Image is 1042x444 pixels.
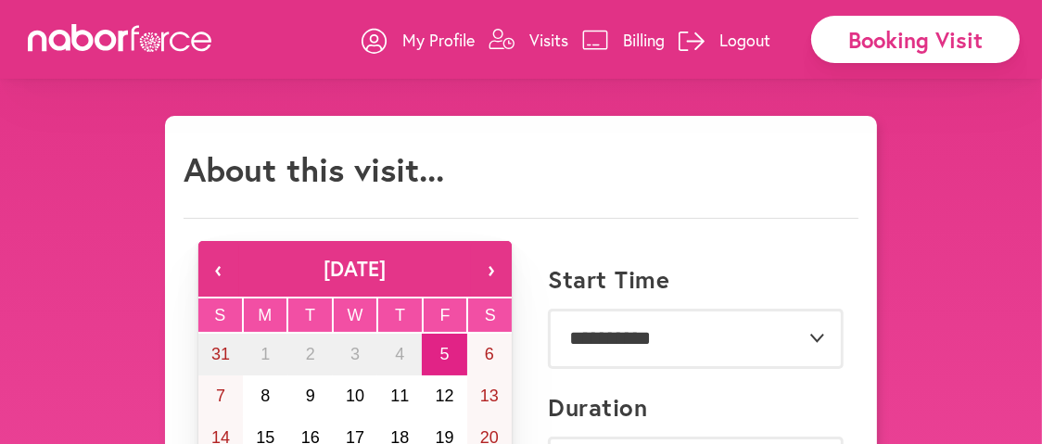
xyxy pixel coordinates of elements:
abbr: August 31, 2025 [211,345,230,363]
button: September 13, 2025 [467,375,512,417]
abbr: September 10, 2025 [346,387,364,405]
button: [DATE] [239,241,471,297]
a: Billing [582,12,665,68]
label: Start Time [548,265,669,294]
abbr: September 8, 2025 [260,387,270,405]
abbr: Saturday [485,306,496,324]
abbr: September 11, 2025 [390,387,409,405]
a: My Profile [362,12,475,68]
button: September 12, 2025 [422,375,466,417]
abbr: September 5, 2025 [440,345,450,363]
abbr: Sunday [214,306,225,324]
abbr: September 6, 2025 [485,345,494,363]
abbr: Tuesday [305,306,315,324]
button: September 6, 2025 [467,334,512,375]
abbr: September 3, 2025 [350,345,360,363]
abbr: Friday [440,306,451,324]
abbr: September 13, 2025 [480,387,499,405]
abbr: Wednesday [348,306,363,324]
a: Visits [489,12,568,68]
button: September 9, 2025 [288,375,333,417]
button: September 7, 2025 [198,375,243,417]
button: September 10, 2025 [333,375,377,417]
abbr: September 12, 2025 [436,387,454,405]
h1: About this visit... [184,149,444,189]
button: ‹ [198,241,239,297]
p: My Profile [402,29,475,51]
abbr: Thursday [395,306,405,324]
div: Booking Visit [811,16,1020,63]
button: September 4, 2025 [377,334,422,375]
a: Logout [679,12,770,68]
button: September 1, 2025 [243,334,287,375]
label: Duration [548,393,647,422]
button: September 3, 2025 [333,334,377,375]
abbr: September 2, 2025 [306,345,315,363]
p: Logout [719,29,770,51]
button: August 31, 2025 [198,334,243,375]
abbr: September 9, 2025 [306,387,315,405]
button: › [471,241,512,297]
button: September 2, 2025 [288,334,333,375]
abbr: September 7, 2025 [216,387,225,405]
button: September 8, 2025 [243,375,287,417]
abbr: Monday [258,306,272,324]
abbr: September 1, 2025 [260,345,270,363]
button: September 11, 2025 [377,375,422,417]
p: Billing [623,29,665,51]
button: September 5, 2025 [422,334,466,375]
abbr: September 4, 2025 [395,345,404,363]
p: Visits [529,29,568,51]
